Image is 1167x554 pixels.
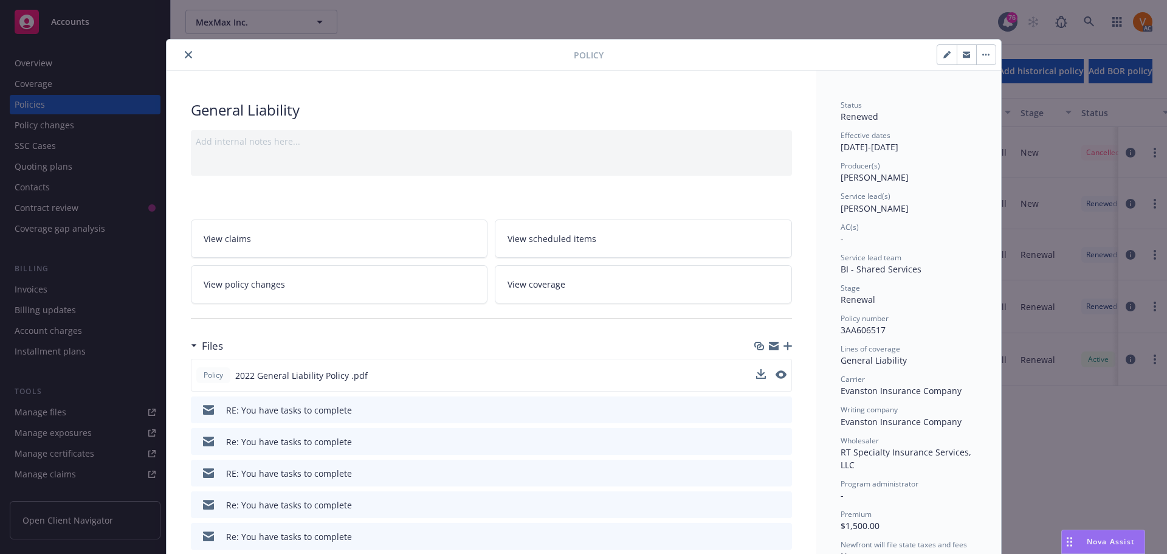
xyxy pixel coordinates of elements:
div: [DATE] - [DATE] [841,130,977,153]
span: Service lead team [841,252,901,263]
button: download file [757,530,766,543]
span: - [841,490,844,501]
span: AC(s) [841,222,859,232]
button: download file [757,435,766,448]
span: - [841,233,844,244]
button: preview file [776,499,787,511]
span: Service lead(s) [841,191,890,201]
span: Policy [574,49,604,61]
span: $1,500.00 [841,520,880,531]
button: download file [756,369,766,382]
h3: Files [202,338,223,354]
button: preview file [776,369,787,382]
div: Files [191,338,223,354]
span: 2022 General Liability Policy .pdf [235,369,368,382]
div: General Liability [191,100,792,120]
span: Stage [841,283,860,293]
a: View claims [191,220,488,258]
button: preview file [776,435,787,448]
button: preview file [776,370,787,379]
a: View scheduled items [495,220,792,258]
span: Renewed [841,111,878,122]
span: Evanston Insurance Company [841,385,962,396]
span: Policy number [841,313,889,324]
span: Status [841,100,862,110]
button: download file [757,404,766,417]
span: RT Specialty Insurance Services, LLC [841,446,974,471]
button: close [181,47,196,62]
span: Program administrator [841,479,918,489]
span: Renewal [841,294,875,305]
span: View claims [204,232,251,245]
div: Drag to move [1062,530,1077,553]
span: Premium [841,509,872,519]
div: Re: You have tasks to complete [226,530,352,543]
button: preview file [776,530,787,543]
span: View scheduled items [508,232,596,245]
span: Effective dates [841,130,890,140]
div: Re: You have tasks to complete [226,435,352,448]
span: 3AA606517 [841,324,886,336]
span: [PERSON_NAME] [841,171,909,183]
div: RE: You have tasks to complete [226,467,352,480]
span: Policy [201,370,225,381]
button: preview file [776,404,787,417]
button: download file [756,369,766,379]
span: Wholesaler [841,435,879,446]
span: View policy changes [204,278,285,291]
span: Newfront will file state taxes and fees [841,539,967,550]
div: Re: You have tasks to complete [226,499,352,511]
span: Carrier [841,374,865,384]
span: Evanston Insurance Company [841,416,962,428]
span: View coverage [508,278,565,291]
button: download file [757,499,766,511]
span: Lines of coverage [841,344,900,354]
div: RE: You have tasks to complete [226,404,352,417]
span: Writing company [841,404,898,415]
a: View policy changes [191,265,488,303]
button: Nova Assist [1061,530,1145,554]
span: [PERSON_NAME] [841,203,909,214]
span: Nova Assist [1087,536,1135,547]
span: General Liability [841,355,907,366]
button: download file [757,467,766,480]
span: Producer(s) [841,161,880,171]
div: Add internal notes here... [196,135,787,148]
a: View coverage [495,265,792,303]
button: preview file [776,467,787,480]
span: BI - Shared Services [841,263,921,275]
